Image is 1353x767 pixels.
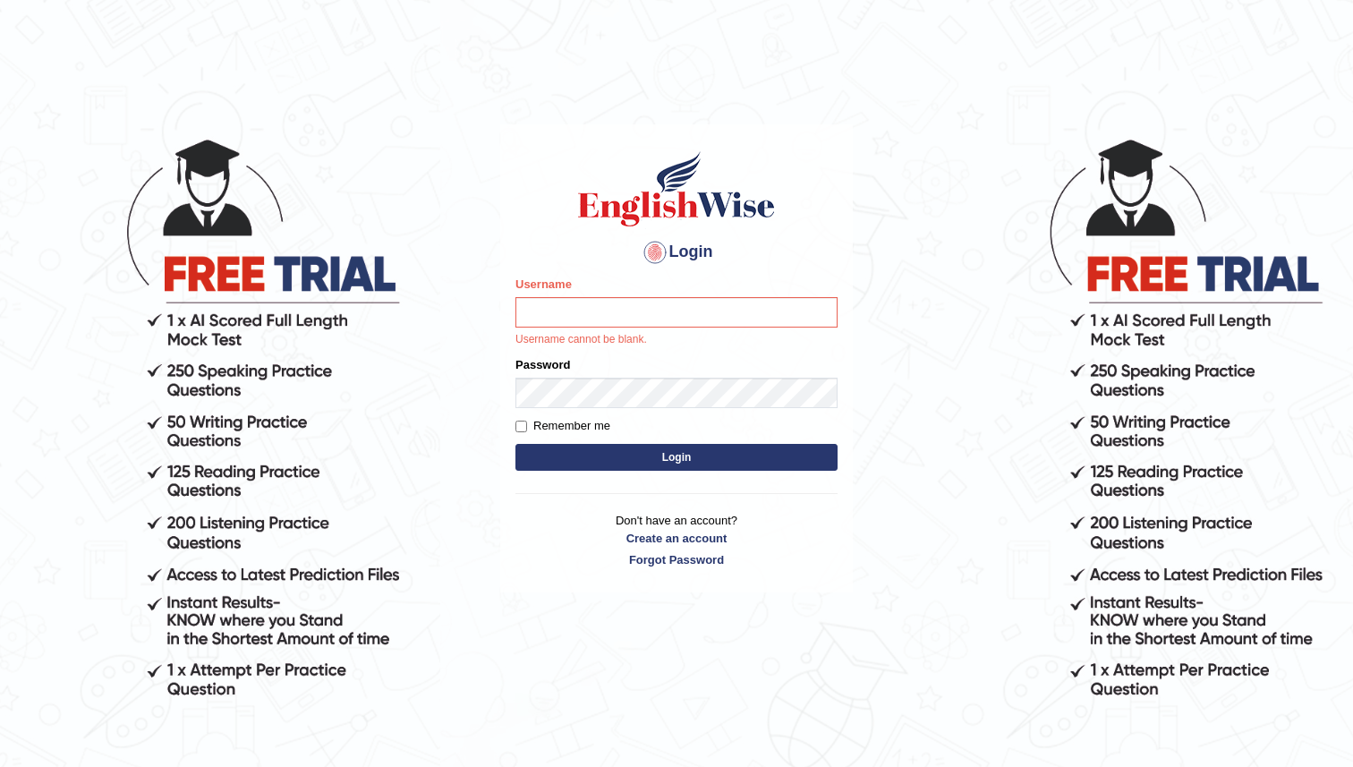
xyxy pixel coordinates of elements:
input: Remember me [515,421,527,432]
label: Username [515,276,572,293]
a: Create an account [515,530,838,547]
h4: Login [515,238,838,267]
a: Forgot Password [515,551,838,568]
label: Remember me [515,417,610,435]
img: Logo of English Wise sign in for intelligent practice with AI [574,149,779,229]
p: Username cannot be blank. [515,332,838,348]
p: Don't have an account? [515,512,838,567]
label: Password [515,356,570,373]
button: Login [515,444,838,471]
